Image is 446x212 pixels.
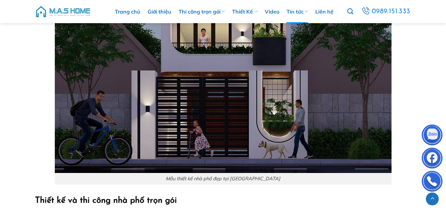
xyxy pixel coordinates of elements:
[55,173,392,185] figcaption: Mẫu thiết kế nhà phố đẹp tại [GEOGRAPHIC_DATA]
[422,172,442,192] img: Phone
[347,5,353,19] a: Tìm kiếm
[35,196,177,205] strong: Thiết kế và thi công nhà phố trọn gói
[422,149,442,169] img: Facebook
[372,6,410,17] span: 0989.151.333
[35,2,91,21] img: M.A.S HOME – Tổng Thầu Thiết Kế Và Xây Nhà Trọn Gói
[360,6,411,18] a: 0989.151.333
[422,126,442,146] img: Zalo
[426,192,439,205] a: Lên đầu trang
